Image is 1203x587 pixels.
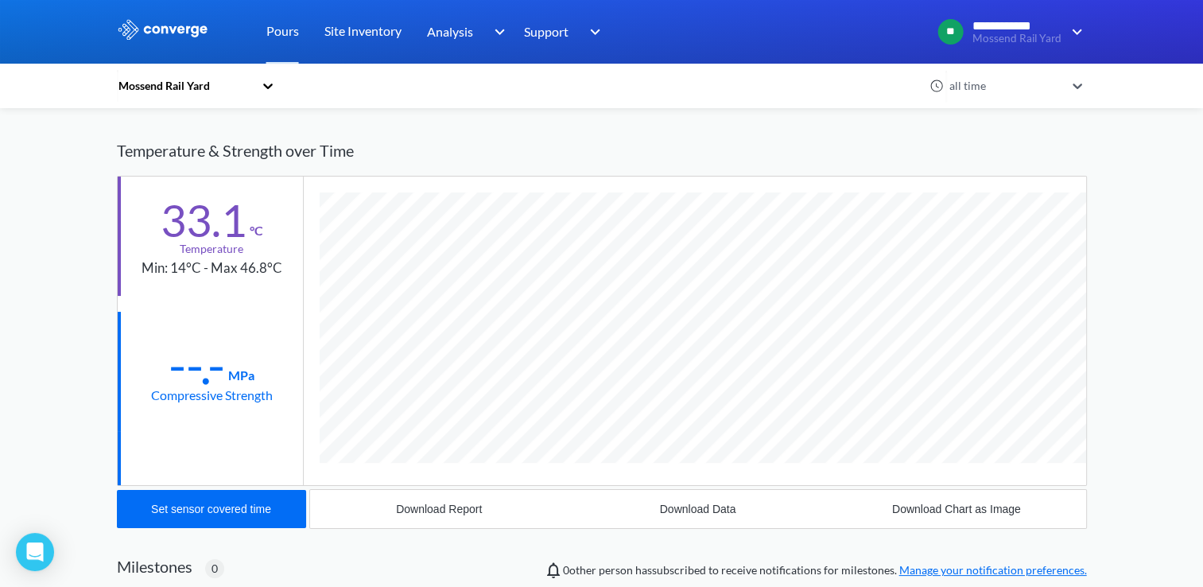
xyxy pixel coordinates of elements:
span: Analysis [427,21,473,41]
div: Temperature [180,240,243,258]
span: 0 other [563,563,596,577]
button: Download Data [569,490,827,528]
img: downArrow.svg [580,22,605,41]
div: Set sensor covered time [151,503,271,515]
button: Set sensor covered time [117,490,306,528]
div: Mossend Rail Yard [117,77,254,95]
div: all time [945,77,1065,95]
img: notifications-icon.svg [544,561,563,580]
span: Support [524,21,569,41]
img: logo_ewhite.svg [117,19,209,40]
div: Download Report [396,503,482,515]
div: Min: 14°C - Max 46.8°C [142,258,282,279]
div: Temperature & Strength over Time [117,126,1087,176]
h2: Milestones [117,557,192,576]
img: icon-clock.svg [929,79,944,93]
span: person has subscribed to receive notifications for milestones. [563,562,1087,579]
img: downArrow.svg [483,22,509,41]
div: --.- [169,345,225,385]
span: 0 [211,560,218,577]
button: Download Chart as Image [827,490,1085,528]
div: Open Intercom Messenger [16,533,54,571]
div: 33.1 [161,200,246,240]
button: Download Report [310,490,569,528]
span: Mossend Rail Yard [972,33,1061,45]
div: Download Data [660,503,736,515]
a: Manage your notification preferences. [899,563,1087,577]
div: Download Chart as Image [892,503,1021,515]
img: downArrow.svg [1061,22,1087,41]
div: Compressive Strength [151,385,273,405]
